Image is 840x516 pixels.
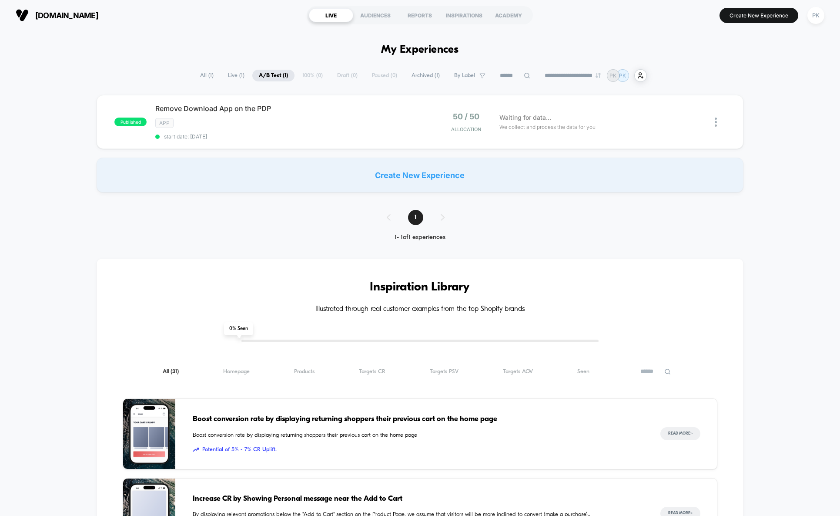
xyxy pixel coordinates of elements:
[353,8,398,22] div: AUDIENCES
[155,133,420,140] span: start date: [DATE]
[499,113,551,122] span: Waiting for data...
[503,368,533,375] span: Targets AOV
[499,123,596,131] span: We collect and process the data for you
[294,368,315,375] span: Products
[609,72,616,79] p: PK
[619,72,626,79] p: PK
[224,322,253,335] span: 0 % Seen
[454,72,475,79] span: By Label
[13,8,101,22] button: [DOMAIN_NAME]
[193,445,643,454] span: Potential of 5% - 7% CR Uplift.
[114,118,147,126] span: published
[430,368,458,375] span: Targets PSV
[221,70,251,81] span: Live ( 1 )
[155,104,420,113] span: Remove Download App on the PDP
[451,126,481,132] span: Allocation
[16,9,29,22] img: Visually logo
[378,234,462,241] div: 1 - 1 of 1 experiences
[123,399,175,469] img: Boost conversion rate by displaying returning shoppers their previous cart on the home page
[720,8,798,23] button: Create New Experience
[163,368,179,375] span: All
[660,427,700,440] button: Read More>
[442,8,486,22] div: INSPIRATIONS
[453,112,479,121] span: 50 / 50
[596,73,601,78] img: end
[398,8,442,22] div: REPORTS
[381,44,459,56] h1: My Experiences
[123,305,717,314] h4: Illustrated through real customer examples from the top Shopify brands
[807,7,824,24] div: PK
[309,8,353,22] div: LIVE
[97,158,743,192] div: Create New Experience
[359,368,385,375] span: Targets CR
[193,431,643,440] span: Boost conversion rate by displaying returning shoppers their previous cart on the home page
[405,70,446,81] span: Archived ( 1 )
[155,118,174,128] span: App
[805,7,827,24] button: PK
[123,280,717,294] h3: Inspiration Library
[223,368,250,375] span: Homepage
[577,368,589,375] span: Seen
[194,70,220,81] span: All ( 1 )
[252,70,295,81] span: A/B Test ( 1 )
[35,11,98,20] span: [DOMAIN_NAME]
[193,493,643,505] span: Increase CR by Showing Personal message near the Add to Cart
[193,414,643,425] span: Boost conversion rate by displaying returning shoppers their previous cart on the home page
[171,369,179,374] span: ( 31 )
[408,210,423,225] span: 1
[715,118,717,127] img: close
[486,8,531,22] div: ACADEMY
